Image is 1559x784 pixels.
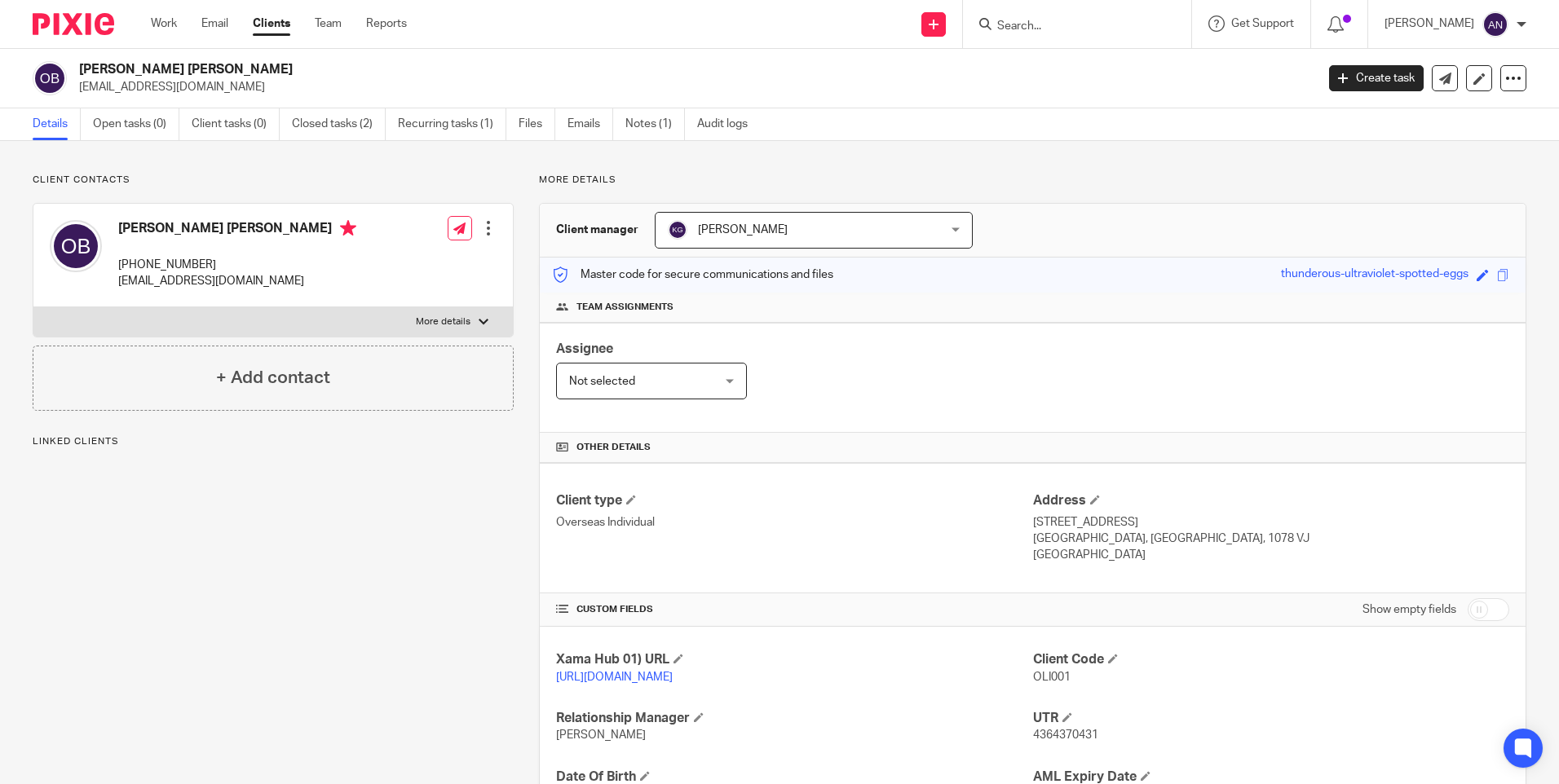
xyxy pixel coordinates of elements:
[33,174,514,187] p: Client contacts
[201,15,228,32] a: Email
[1482,11,1508,37] img: svg%3E
[1033,547,1509,563] p: [GEOGRAPHIC_DATA]
[576,301,674,314] span: Team assignments
[118,257,356,273] p: [PHONE_NUMBER]
[552,266,833,283] p: Master code for secure communications and files
[118,220,356,240] h4: [PERSON_NAME] [PERSON_NAME]
[556,651,1032,668] h4: Xama Hub 01) URL
[33,108,81,140] a: Details
[33,61,67,95] img: svg%3E
[416,315,470,328] p: More details
[556,514,1032,531] p: Overseas Individual
[996,20,1142,34] input: Search
[93,108,179,140] a: Open tasks (0)
[519,108,555,140] a: Files
[556,222,638,238] h3: Client manager
[569,376,635,387] span: Not selected
[1033,672,1071,683] span: OLI001
[216,365,330,390] h4: + Add contact
[556,492,1032,509] h4: Client type
[1281,266,1468,284] div: thunderous-ultraviolet-spotted-eggs
[539,174,1526,187] p: More details
[33,435,514,448] p: Linked clients
[315,15,342,32] a: Team
[1231,18,1294,29] span: Get Support
[50,220,102,272] img: svg%3E
[556,672,673,683] a: [URL][DOMAIN_NAME]
[556,342,613,355] span: Assignee
[1362,601,1456,618] label: Show empty fields
[1033,492,1509,509] h4: Address
[192,108,280,140] a: Client tasks (0)
[698,224,788,236] span: [PERSON_NAME]
[340,220,356,236] i: Primary
[556,603,1032,616] h4: CUSTOM FIELDS
[568,108,613,140] a: Emails
[1385,15,1474,32] p: [PERSON_NAME]
[556,710,1032,727] h4: Relationship Manager
[556,729,646,741] span: [PERSON_NAME]
[1033,514,1509,531] p: [STREET_ADDRESS]
[1329,65,1424,91] a: Create task
[1033,651,1509,668] h4: Client Code
[33,13,114,35] img: Pixie
[1033,710,1509,727] h4: UTR
[668,220,687,240] img: svg%3E
[366,15,407,32] a: Reports
[292,108,386,140] a: Closed tasks (2)
[625,108,685,140] a: Notes (1)
[79,61,1059,78] h2: [PERSON_NAME] [PERSON_NAME]
[253,15,290,32] a: Clients
[1033,531,1509,547] p: [GEOGRAPHIC_DATA], [GEOGRAPHIC_DATA], 1078 VJ
[697,108,760,140] a: Audit logs
[79,79,1305,95] p: [EMAIL_ADDRESS][DOMAIN_NAME]
[151,15,177,32] a: Work
[398,108,506,140] a: Recurring tasks (1)
[576,441,651,454] span: Other details
[1033,729,1098,741] span: 4364370431
[118,273,356,289] p: [EMAIL_ADDRESS][DOMAIN_NAME]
